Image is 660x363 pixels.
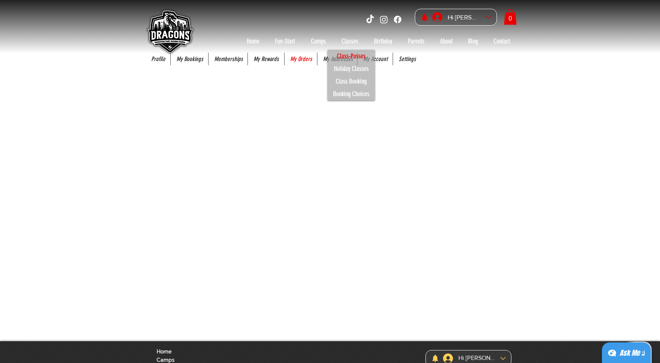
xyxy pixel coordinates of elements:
[393,53,421,65] a: Settings
[333,35,366,47] a: Classes
[328,88,375,100] a: Booking Choices
[330,88,373,100] p: Booking Choices
[432,35,460,47] a: About
[143,79,518,181] iframe: My Orders
[267,35,303,47] a: Fun-Start
[370,35,396,47] p: Birthday
[445,11,483,23] div: [PERSON_NAME]
[620,348,645,358] div: Ask Me ;)
[395,53,420,65] p: Settings
[366,35,400,47] a: Birthday
[328,63,375,75] a: Holiday Classes
[431,354,439,362] a: Notifications
[509,15,512,22] text: 0
[330,63,372,75] p: Holiday Classes
[456,354,498,362] div: [PERSON_NAME]
[307,35,330,47] p: Camps
[490,35,514,47] p: Contact
[157,347,237,356] a: Home
[460,35,485,47] a: Blog
[143,6,196,59] img: Skate Dragons logo with the slogan 'Empowering Youth, Enriching Families' in Singapore.
[404,35,428,47] p: Parents
[485,35,518,47] a: Contact
[436,35,456,47] p: About
[243,35,263,47] p: Home
[271,35,299,47] p: Fun-Start
[328,50,375,63] a: Class-Passes
[239,35,518,47] nav: Site
[332,75,370,88] p: Class Booking
[400,35,432,47] a: Parents
[338,35,362,47] p: Classes
[365,15,403,24] ul: Social Bar
[333,50,369,63] p: Class-Passes
[421,13,429,21] a: Notifications
[359,53,391,65] p: My Account
[504,9,517,25] a: Cart with 0 items
[328,75,375,88] a: Class Booking
[430,9,497,26] div: Daniela Philipp account
[303,35,333,47] a: Camps
[357,53,393,65] a: My Account
[239,35,267,47] a: Home
[464,35,482,47] p: Blog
